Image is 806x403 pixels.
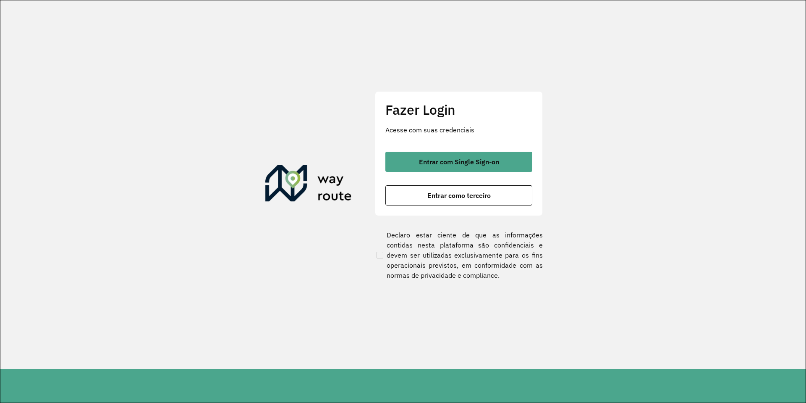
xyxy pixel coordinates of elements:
span: Entrar como terceiro [427,192,491,199]
label: Declaro estar ciente de que as informações contidas nesta plataforma são confidenciais e devem se... [375,230,543,280]
button: button [385,152,532,172]
span: Entrar com Single Sign-on [419,158,499,165]
button: button [385,185,532,205]
p: Acesse com suas credenciais [385,125,532,135]
h2: Fazer Login [385,102,532,118]
img: Roteirizador AmbevTech [265,165,352,205]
